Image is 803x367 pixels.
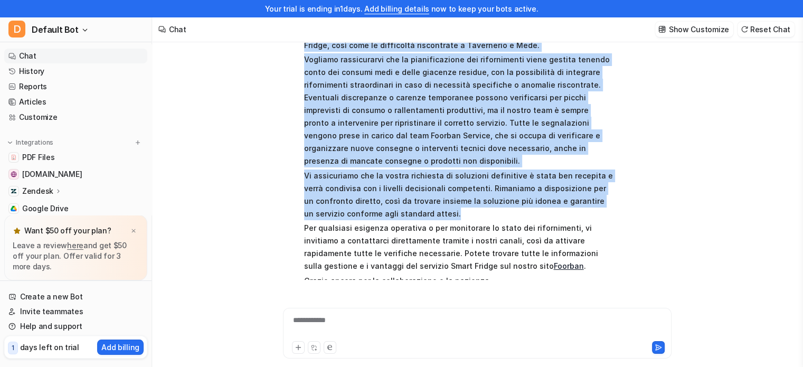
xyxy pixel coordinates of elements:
[13,240,139,272] p: Leave a review and get $50 off your plan. Offer valid for 3 more days.
[22,152,54,163] span: PDF Files
[655,22,733,37] button: Show Customize
[304,170,613,220] p: Vi assicuriamo che la vostra richiesta di soluzioni definitive è stata ben recepita e verrà condi...
[4,110,147,125] a: Customize
[20,342,79,353] p: days left on trial
[8,21,25,37] span: D
[6,139,14,146] img: expand menu
[4,304,147,319] a: Invite teammates
[97,340,144,355] button: Add billing
[22,169,82,180] span: [DOMAIN_NAME]
[738,22,795,37] button: Reset Chat
[4,150,147,165] a: PDF FilesPDF Files
[4,49,147,63] a: Chat
[4,64,147,79] a: History
[13,227,21,235] img: star
[4,319,147,334] a: Help and support
[658,25,666,33] img: customize
[4,79,147,94] a: Reports
[101,342,139,353] p: Add billing
[554,261,584,270] a: Foorban
[67,241,83,250] a: here
[22,203,69,214] span: Google Drive
[16,138,53,147] p: Integrations
[24,225,111,236] p: Want $50 off your plan?
[169,24,186,35] div: Chat
[4,289,147,304] a: Create a new Bot
[304,53,613,167] p: Vogliamo rassicurarvi che la pianificazione dei rifornimenti viene gestita tenendo conto dei cons...
[669,24,729,35] p: Show Customize
[11,188,17,194] img: Zendesk
[4,201,147,216] a: Google DriveGoogle Drive
[11,154,17,161] img: PDF Files
[12,343,14,353] p: 1
[304,275,613,287] p: Grazie ancora per la collaborazione e la pazienza.
[134,139,141,146] img: menu_add.svg
[130,228,137,234] img: x
[22,186,53,196] p: Zendesk
[11,205,17,212] img: Google Drive
[4,167,147,182] a: www.foorban.com[DOMAIN_NAME]
[11,171,17,177] img: www.foorban.com
[4,95,147,109] a: Articles
[741,25,748,33] img: reset
[4,137,56,148] button: Integrations
[364,4,429,13] a: Add billing details
[304,222,613,272] p: Per qualsiasi esigenza operativa o per monitorare lo stato dei rifornimenti, vi invitiamo a conta...
[32,22,79,37] span: Default Bot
